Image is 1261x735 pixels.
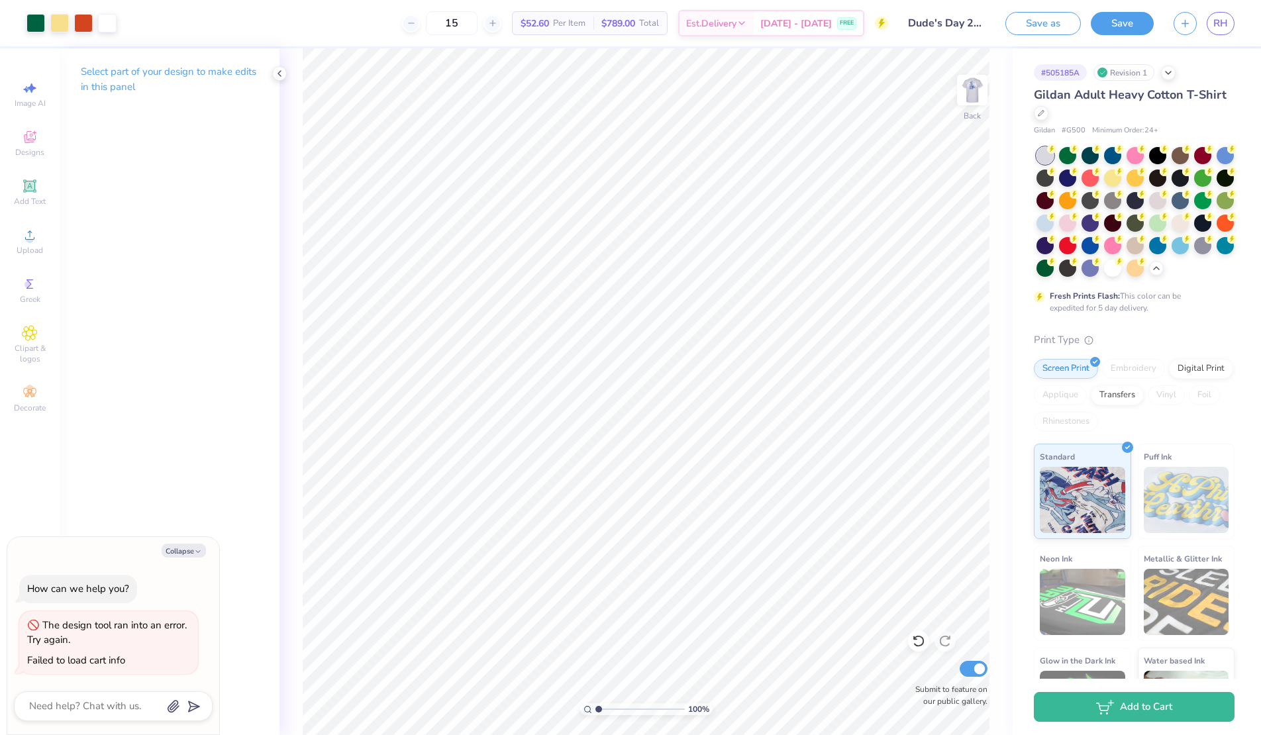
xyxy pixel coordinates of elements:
[1148,385,1185,405] div: Vinyl
[1040,569,1125,635] img: Neon Ink
[898,10,995,36] input: Untitled Design
[20,294,40,305] span: Greek
[639,17,659,30] span: Total
[959,77,985,103] img: Back
[1034,692,1235,722] button: Add to Cart
[1062,125,1085,136] span: # G500
[1144,654,1205,667] span: Water based Ink
[1093,64,1154,81] div: Revision 1
[27,618,187,647] div: The design tool ran into an error. Try again.
[1144,569,1229,635] img: Metallic & Glitter Ink
[964,110,981,122] div: Back
[1144,450,1172,464] span: Puff Ink
[14,403,46,413] span: Decorate
[15,98,46,109] span: Image AI
[840,19,854,28] span: FREE
[1050,291,1120,301] strong: Fresh Prints Flash:
[1034,87,1227,103] span: Gildan Adult Heavy Cotton T-Shirt
[14,196,46,207] span: Add Text
[1091,385,1144,405] div: Transfers
[7,343,53,364] span: Clipart & logos
[686,17,736,30] span: Est. Delivery
[1050,290,1213,314] div: This color can be expedited for 5 day delivery.
[1034,385,1087,405] div: Applique
[1034,332,1235,348] div: Print Type
[1144,552,1222,565] span: Metallic & Glitter Ink
[553,17,585,30] span: Per Item
[760,17,832,30] span: [DATE] - [DATE]
[1034,125,1055,136] span: Gildan
[1040,467,1125,533] img: Standard
[81,64,258,95] p: Select part of your design to make edits in this panel
[601,17,635,30] span: $789.00
[908,683,987,707] label: Submit to feature on our public gallery.
[1040,654,1115,667] span: Glow in the Dark Ink
[27,654,125,667] div: Failed to load cart info
[162,544,206,558] button: Collapse
[1034,412,1098,432] div: Rhinestones
[1189,385,1220,405] div: Foil
[426,11,478,35] input: – –
[1102,359,1165,379] div: Embroidery
[1213,16,1228,31] span: RH
[1040,450,1075,464] span: Standard
[688,703,709,715] span: 100 %
[1005,12,1081,35] button: Save as
[521,17,549,30] span: $52.60
[1034,359,1098,379] div: Screen Print
[1169,359,1233,379] div: Digital Print
[1034,64,1087,81] div: # 505185A
[1092,125,1158,136] span: Minimum Order: 24 +
[27,582,129,595] div: How can we help you?
[1040,552,1072,565] span: Neon Ink
[1207,12,1235,35] a: RH
[1091,12,1154,35] button: Save
[1144,467,1229,533] img: Puff Ink
[15,147,44,158] span: Designs
[17,245,43,256] span: Upload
